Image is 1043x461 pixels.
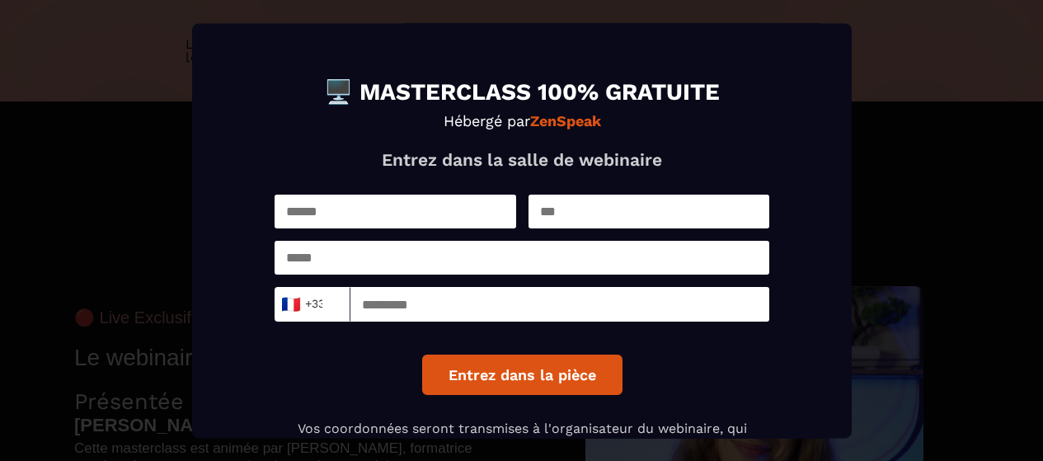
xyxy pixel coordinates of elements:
[275,81,769,104] h1: 🖥️ MASTERCLASS 100% GRATUITE
[280,293,300,316] span: 🇫🇷
[323,292,336,317] input: Search for option
[529,112,600,129] strong: ZenSpeak
[275,287,350,322] div: Search for option
[421,355,622,395] button: Entrez dans la pièce
[275,149,769,170] p: Entrez dans la salle de webinaire
[284,293,319,316] span: +33
[275,112,769,129] p: Hébergé par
